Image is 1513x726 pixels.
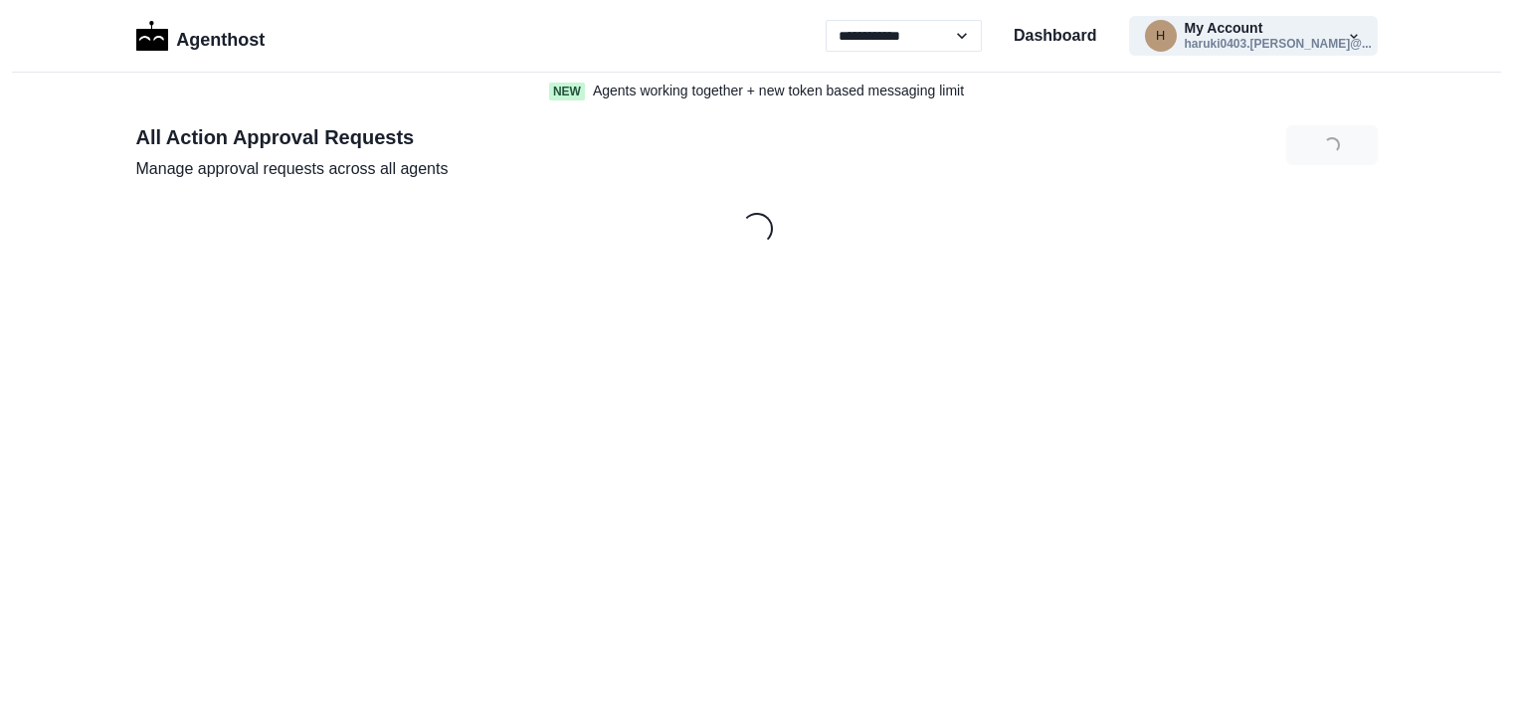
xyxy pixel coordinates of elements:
[507,81,1007,101] a: NewAgents working together + new token based messaging limit
[136,19,266,54] a: LogoAgenthost
[1129,16,1378,56] button: haruki0403.haruki@gmail.comMy Accountharuki0403.[PERSON_NAME]@...
[136,125,449,149] h2: All Action Approval Requests
[136,157,449,181] p: Manage approval requests across all agents
[176,19,265,54] p: Agenthost
[1014,24,1097,48] a: Dashboard
[593,81,964,101] p: Agents working together + new token based messaging limit
[549,83,585,100] span: New
[136,21,169,51] img: Logo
